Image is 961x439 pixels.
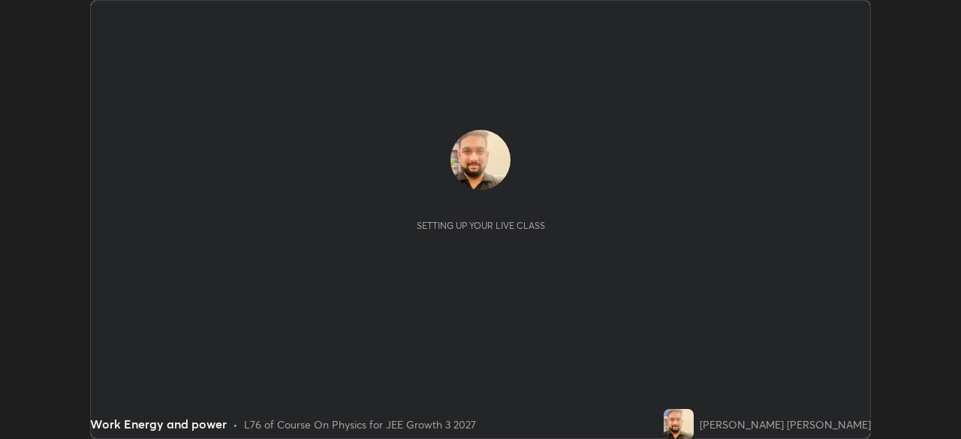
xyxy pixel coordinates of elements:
div: [PERSON_NAME] [PERSON_NAME] [700,416,871,432]
div: Setting up your live class [417,220,545,231]
img: 5cccde6c1cc247e5b99c38f5adc539f7.jpg [450,130,511,190]
div: • [233,416,238,432]
img: 5cccde6c1cc247e5b99c38f5adc539f7.jpg [664,409,694,439]
div: Work Energy and power [90,415,227,433]
div: L76 of Course On Physics for JEE Growth 3 2027 [244,416,476,432]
